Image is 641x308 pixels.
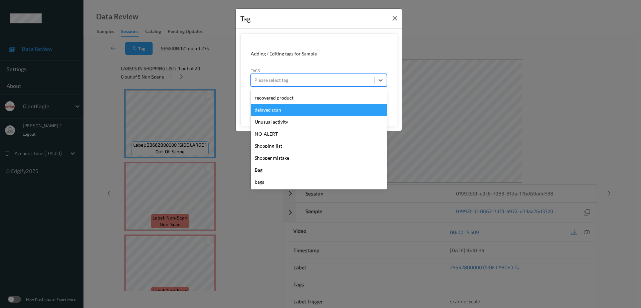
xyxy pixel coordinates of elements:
div: Unusual activity [251,116,387,128]
button: Close [390,14,400,23]
div: NO-ALERT [251,128,387,140]
div: Shopping-list [251,140,387,152]
label: Tags [251,67,260,73]
div: Shopper mistake [251,152,387,164]
div: Tag [240,13,251,24]
div: Bag [251,164,387,176]
div: Adding / Editing tags for Sample [251,50,387,57]
div: bags [251,176,387,188]
div: delayed scan [251,104,387,116]
div: recovered product [251,92,387,104]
